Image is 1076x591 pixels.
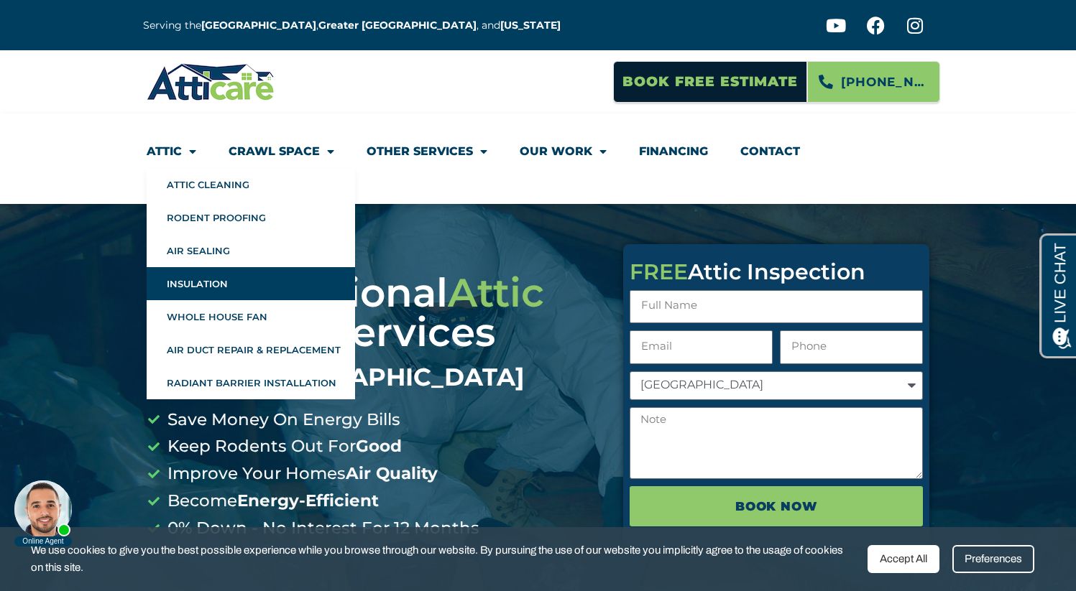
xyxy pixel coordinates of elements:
a: Rodent Proofing [147,201,355,234]
a: Air Sealing [147,234,355,267]
span: Opens a chat window [35,11,116,29]
span: BOOK NOW [735,494,818,518]
b: Good [356,436,402,456]
span: Improve Your Homes [164,460,438,488]
a: Our Work [520,135,607,168]
a: Attic [147,135,196,168]
span: Book Free Estimate [622,68,798,96]
b: Energy-Efficient [237,490,379,511]
input: Email [630,330,773,364]
div: Accept All [868,545,939,573]
a: Air Duct Repair & Replacement [147,333,355,366]
input: Full Name [630,290,923,324]
a: Book Free Estimate [613,61,807,103]
b: Air Quality [346,463,438,483]
ul: Attic [147,168,355,399]
a: Attic Cleaning [147,168,355,201]
iframe: Chat Invitation [7,476,79,548]
span: Keep Rodents Out For [164,433,402,460]
a: Greater [GEOGRAPHIC_DATA] [318,19,477,32]
a: Crawl Space [229,135,334,168]
span: We use cookies to give you the best possible experience while you browse through our website. By ... [31,541,857,577]
a: [GEOGRAPHIC_DATA] [201,19,316,32]
nav: Menu [147,135,930,182]
a: Other Services [367,135,487,168]
div: in the [GEOGRAPHIC_DATA] [147,363,602,392]
button: BOOK NOW [630,486,923,526]
span: Save Money On Energy Bills [164,406,400,434]
span: Become [164,488,379,515]
div: Attic Inspection [630,261,923,283]
a: Insulation [147,267,355,300]
span: [PHONE_NUMBER] [841,70,929,94]
input: Only numbers and phone characters (#, -, *, etc) are accepted. [780,330,923,364]
a: [US_STATE] [500,19,561,32]
div: Preferences [952,545,1034,573]
span: 0% Down - No Interest For 12 Months [164,515,479,542]
div: #1 Professional Services [147,273,602,392]
p: Serving the , , and [143,17,571,34]
a: Financing [639,135,708,168]
span: FREE [630,259,688,285]
a: Contact [740,135,800,168]
a: Whole House Fan [147,300,355,333]
a: [PHONE_NUMBER] [807,61,940,103]
a: Radiant Barrier Installation [147,366,355,399]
